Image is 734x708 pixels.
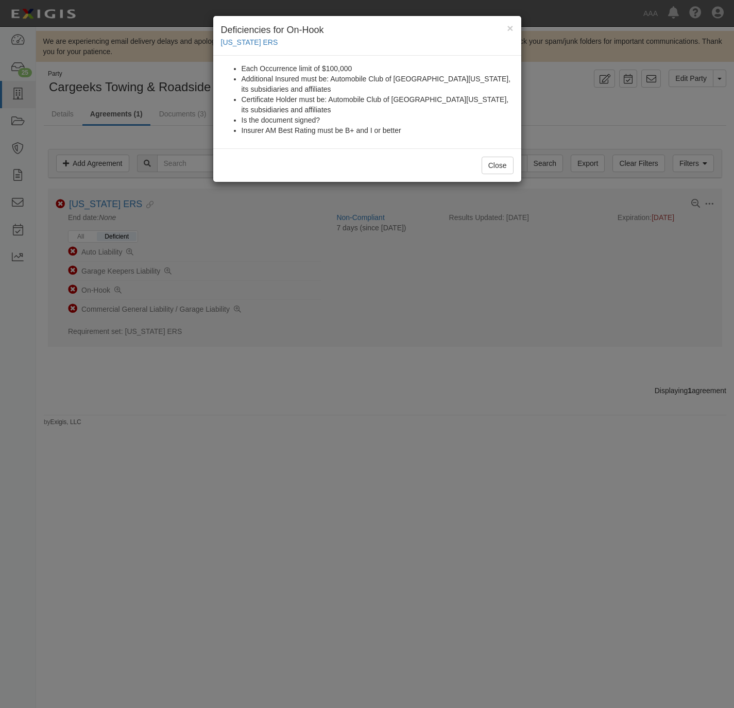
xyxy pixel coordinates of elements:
li: Is the document signed? [242,115,514,125]
h4: Deficiencies for On-Hook [221,24,514,37]
button: Close [507,23,513,33]
li: Insurer AM Best Rating must be B+ and I or better [242,125,514,136]
li: Certificate Holder must be: Automobile Club of [GEOGRAPHIC_DATA][US_STATE], its subsidiaries and ... [242,94,514,115]
li: Additional Insured must be: Automobile Club of [GEOGRAPHIC_DATA][US_STATE], its subsidiaries and ... [242,74,514,94]
li: Each Occurrence limit of $100,000 [242,63,514,74]
button: Close [482,157,514,174]
a: [US_STATE] ERS [221,38,278,46]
